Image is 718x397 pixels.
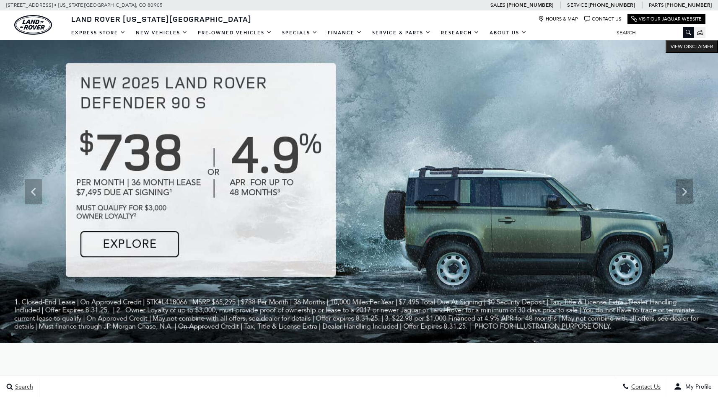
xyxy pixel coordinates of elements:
[490,2,505,8] span: Sales
[131,26,193,40] a: New Vehicles
[631,16,702,22] a: Visit Our Jaguar Website
[584,16,621,22] a: Contact Us
[367,26,436,40] a: Service & Parts
[649,2,664,8] span: Parts
[14,15,52,35] a: land-rover
[629,383,661,390] span: Contact Us
[193,26,277,40] a: Pre-Owned Vehicles
[666,40,718,53] button: VIEW DISCLAIMER
[485,26,532,40] a: About Us
[610,28,694,38] input: Search
[66,26,131,40] a: EXPRESS STORE
[14,15,52,35] img: Land Rover
[323,26,367,40] a: Finance
[6,2,163,8] a: [STREET_ADDRESS] • [US_STATE][GEOGRAPHIC_DATA], CO 80905
[588,2,635,8] a: [PHONE_NUMBER]
[507,2,553,8] a: [PHONE_NUMBER]
[682,383,712,390] span: My Profile
[66,14,257,24] a: Land Rover [US_STATE][GEOGRAPHIC_DATA]
[667,376,718,397] button: user-profile-menu
[567,2,587,8] span: Service
[665,2,712,8] a: [PHONE_NUMBER]
[277,26,323,40] a: Specials
[66,26,532,40] nav: Main Navigation
[436,26,485,40] a: Research
[71,14,251,24] span: Land Rover [US_STATE][GEOGRAPHIC_DATA]
[671,43,713,50] span: VIEW DISCLAIMER
[13,383,33,390] span: Search
[538,16,578,22] a: Hours & Map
